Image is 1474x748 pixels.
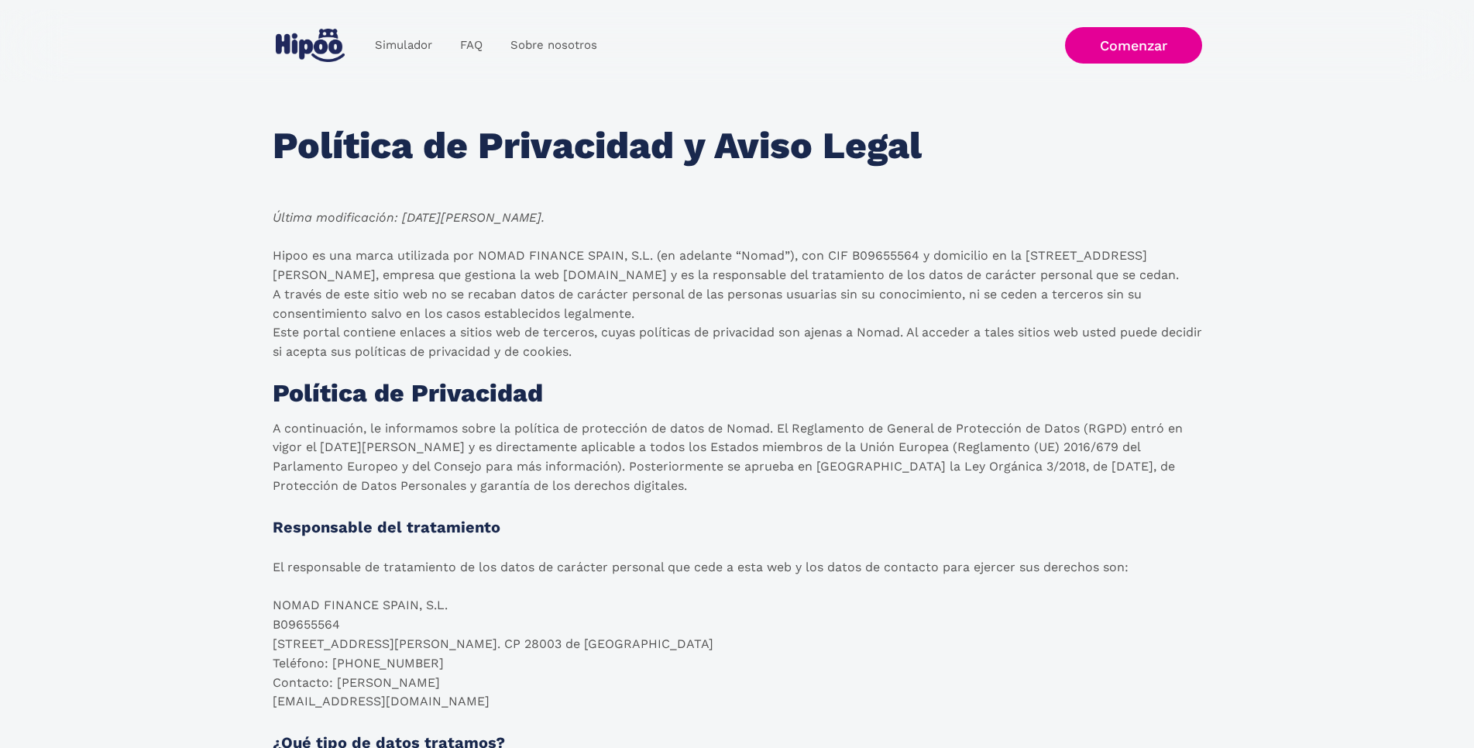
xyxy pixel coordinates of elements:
p: A continuación, le informamos sobre la política de protección de datos de Nomad. El Reglamento de... [273,419,1202,496]
em: Última modificación: [DATE][PERSON_NAME]. [273,210,545,225]
a: Comenzar [1065,27,1202,64]
a: FAQ [446,30,496,60]
p: Hipoo es una marca utilizada por NOMAD FINANCE SPAIN, S.L. (en adelante “Nomad”), con CIF B096555... [273,246,1202,362]
strong: Responsable del tratamiento [273,518,500,536]
h1: Política de Privacidad [273,381,543,407]
a: Sobre nosotros [496,30,611,60]
h1: Política de Privacidad y Aviso Legal [273,126,922,167]
p: El responsable de tratamiento de los datos de carácter personal que cede a esta web y los datos d... [273,558,1129,712]
a: Simulador [361,30,446,60]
